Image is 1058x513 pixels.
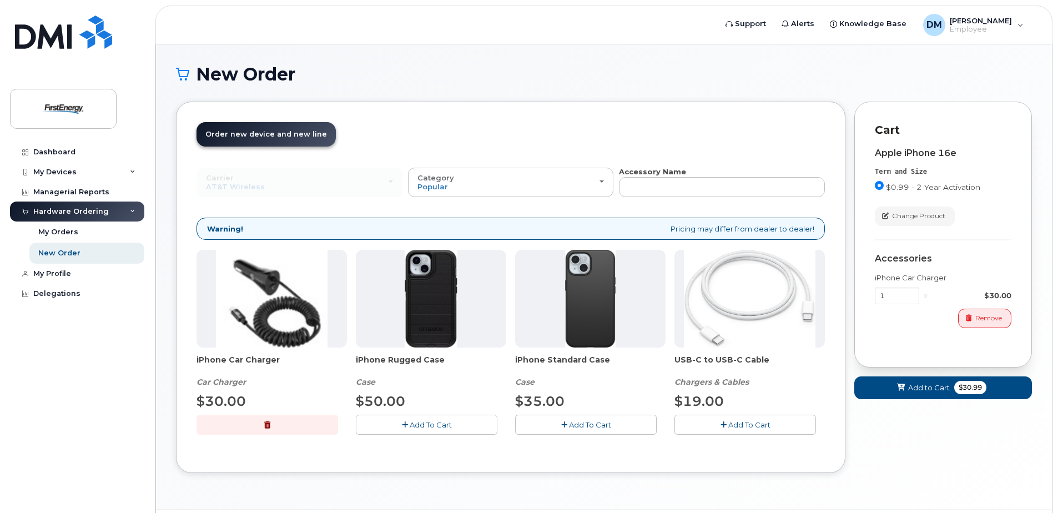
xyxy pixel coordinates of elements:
[684,250,815,348] img: USB-C.jpg
[875,181,884,190] input: $0.99 - 2 Year Activation
[515,393,565,409] span: $35.00
[515,354,666,376] span: iPhone Standard Case
[417,173,454,182] span: Category
[908,383,950,393] span: Add to Cart
[919,290,932,301] div: x
[932,290,1011,301] div: $30.00
[205,130,327,138] span: Order new device and new line
[216,250,328,348] img: iphonesecg.jpg
[892,211,945,221] span: Change Product
[875,122,1011,138] p: Cart
[954,381,986,394] span: $30.99
[875,148,1011,158] div: Apple iPhone 16e
[515,354,666,388] div: iPhone Standard Case
[410,420,452,429] span: Add To Cart
[674,393,724,409] span: $19.00
[958,309,1011,328] button: Remove
[674,377,749,387] em: Chargers & Cables
[875,273,1011,283] div: iPhone Car Charger
[674,354,825,376] span: USB-C to USB-C Cable
[875,167,1011,177] div: Term and Size
[356,377,375,387] em: Case
[565,250,616,348] img: Symmetry.jpg
[515,415,657,434] button: Add To Cart
[197,354,347,376] span: iPhone Car Charger
[197,218,825,240] div: Pricing may differ from dealer to dealer!
[674,354,825,388] div: USB-C to USB-C Cable
[674,415,816,434] button: Add To Cart
[886,183,980,192] span: $0.99 - 2 Year Activation
[875,254,1011,264] div: Accessories
[728,420,770,429] span: Add To Cart
[356,393,405,409] span: $50.00
[975,313,1002,323] span: Remove
[854,376,1032,399] button: Add to Cart $30.99
[197,354,347,388] div: iPhone Car Charger
[176,64,1032,84] h1: New Order
[356,354,506,376] span: iPhone Rugged Case
[207,224,243,234] strong: Warning!
[875,207,955,226] button: Change Product
[515,377,535,387] em: Case
[619,167,686,176] strong: Accessory Name
[405,250,457,348] img: Defender.jpg
[356,354,506,388] div: iPhone Rugged Case
[197,377,246,387] em: Car Charger
[197,393,246,409] span: $30.00
[408,168,614,197] button: Category Popular
[356,415,497,434] button: Add To Cart
[1010,465,1050,505] iframe: Messenger Launcher
[417,182,448,191] span: Popular
[569,420,611,429] span: Add To Cart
